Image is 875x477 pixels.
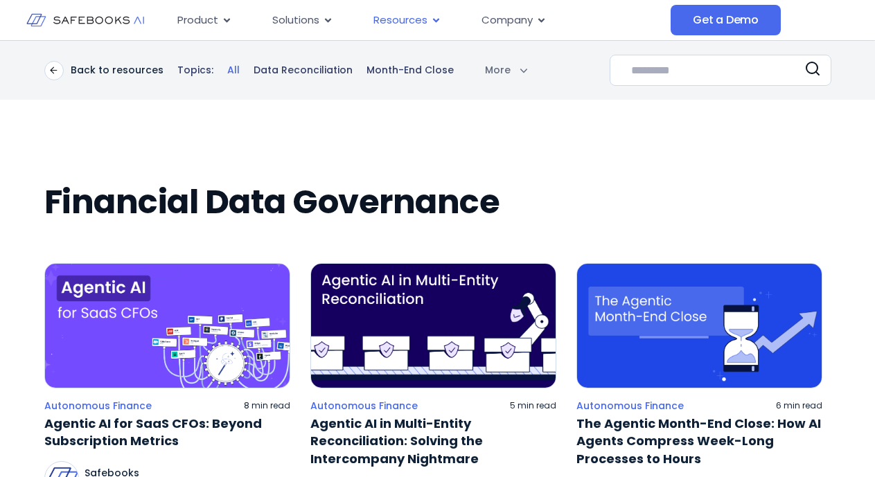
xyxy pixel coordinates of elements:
span: Get a Demo [693,13,759,27]
a: Agentic AI in Multi-Entity Reconciliation: Solving the Intercompany Nightmare [310,415,556,467]
h2: Financial Data Governance [44,183,831,222]
span: Solutions [272,12,319,28]
p: Topics: [177,64,213,78]
div: Menu Toggle [166,7,671,34]
a: Autonomous Finance [310,399,418,412]
a: All [227,64,240,78]
span: Company [481,12,533,28]
p: 6 min read [776,400,822,411]
a: Get a Demo [671,5,781,35]
p: 8 min read [244,400,290,411]
img: a purple background with a line of boxes and a robot [310,263,556,388]
div: More [485,60,527,80]
p: Back to resources [71,64,163,76]
span: Product [177,12,218,28]
img: an hourglass with an arrow pointing to the right [576,263,822,388]
a: Data Reconciliation [254,64,353,78]
p: 5 min read [510,400,556,411]
a: The Agentic Month-End Close: How AI Agents Compress Week-Long Processes to Hours [576,415,822,467]
a: Autonomous Finance [576,399,684,412]
img: a purple background with a clock surrounded by lots of tags [44,263,290,388]
span: Resources [373,12,427,28]
nav: Menu [166,7,671,34]
a: Month-End Close [366,64,454,78]
a: Autonomous Finance [44,399,152,412]
a: Back to resources [44,61,163,80]
a: Agentic AI for SaaS CFOs: Beyond Subscription Metrics [44,415,290,449]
